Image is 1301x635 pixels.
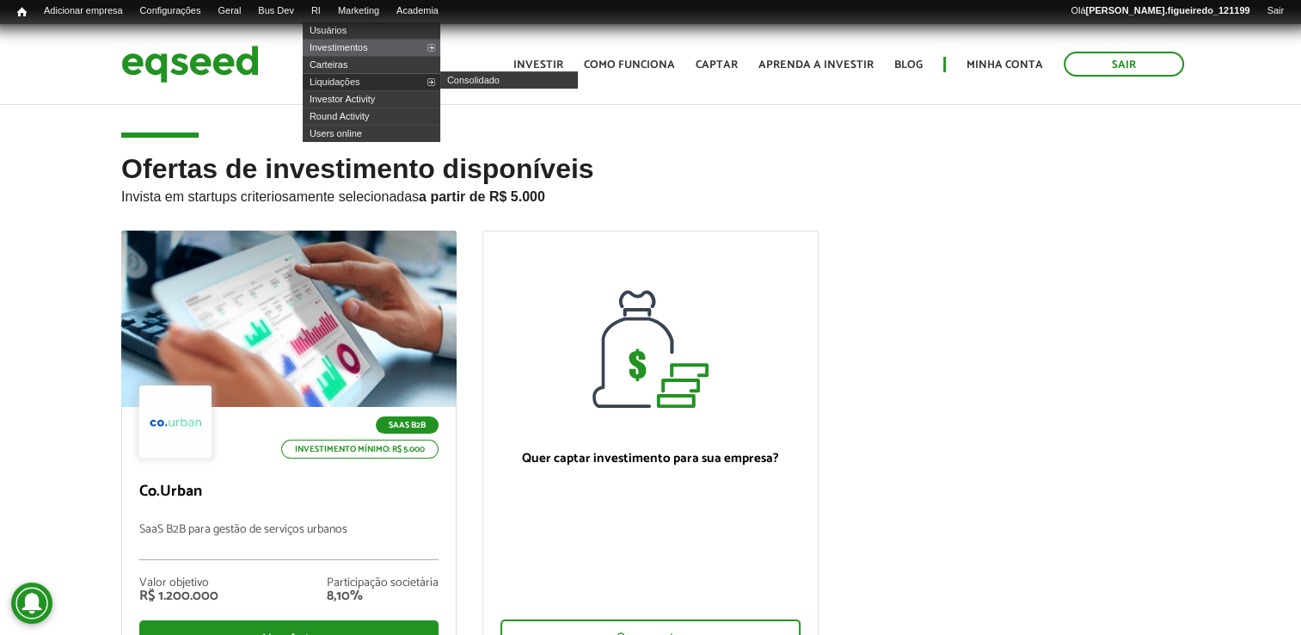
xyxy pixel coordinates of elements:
[696,59,738,71] a: Captar
[121,184,1180,205] p: Invista em startups criteriosamente selecionadas
[758,59,874,71] a: Aprenda a investir
[121,154,1180,231] h2: Ofertas de investimento disponíveis
[419,189,545,204] strong: a partir de R$ 5.000
[139,577,218,589] div: Valor objetivo
[139,589,218,603] div: R$ 1.200.000
[388,4,447,18] a: Academia
[249,4,303,18] a: Bus Dev
[967,59,1043,71] a: Minha conta
[584,59,675,71] a: Como funciona
[139,523,439,560] p: SaaS B2B para gestão de serviços urbanos
[513,59,563,71] a: Investir
[500,451,800,466] p: Quer captar investimento para sua empresa?
[281,440,439,459] p: Investimento mínimo: R$ 5.000
[121,41,259,87] img: EqSeed
[9,4,35,21] a: Início
[209,4,249,18] a: Geral
[1085,5,1249,15] strong: [PERSON_NAME].figueiredo_121199
[1258,4,1292,18] a: Sair
[139,483,439,502] p: Co.Urban
[327,589,439,603] div: 8,10%
[303,22,440,39] a: Usuários
[1062,4,1258,18] a: Olá[PERSON_NAME].figueiredo_121199
[1064,52,1184,77] a: Sair
[329,4,388,18] a: Marketing
[35,4,132,18] a: Adicionar empresa
[327,577,439,589] div: Participação societária
[303,4,329,18] a: RI
[17,6,27,18] span: Início
[376,416,439,434] p: SaaS B2B
[894,59,923,71] a: Blog
[132,4,210,18] a: Configurações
